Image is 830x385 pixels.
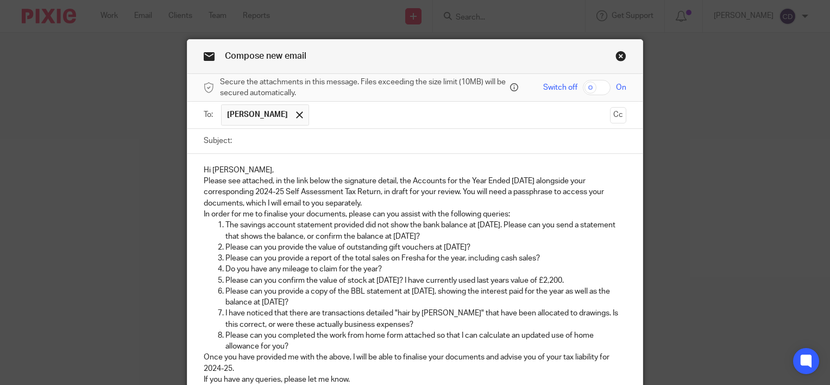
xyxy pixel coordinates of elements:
[225,52,306,60] span: Compose new email
[225,308,626,330] p: I have noticed that there are transactions detailed "hair by [PERSON_NAME]" that have been alloca...
[225,220,626,242] p: The savings account statement provided did not show the bank balance at [DATE]. Please can you se...
[204,176,626,209] p: Please see attached, in the link below the signature detail, the Accounts for the Year Ended [DAT...
[615,51,626,65] a: Close this dialog window
[225,275,626,286] p: Please can you confirm the value of stock at [DATE]? I have currently used last years value of £2...
[610,107,626,123] button: Cc
[225,264,626,275] p: Do you have any mileage to claim for the year?
[225,330,626,352] p: Please can you completed the work from home form attached so that I can calculate an updated use ...
[225,253,626,264] p: Please can you provide a report of the total sales on Fresha for the year, including cash sales?
[543,82,577,93] span: Switch off
[204,165,626,176] p: Hi [PERSON_NAME],
[204,109,216,120] label: To:
[204,352,626,374] p: Once you have provided me with the above, I will be able to finalise your documents and advise yo...
[227,109,288,120] span: [PERSON_NAME]
[225,286,626,308] p: Please can you provide a copy of the BBL statement at [DATE], showing the interest paid for the y...
[616,82,626,93] span: On
[204,135,232,146] label: Subject:
[204,209,626,220] p: In order for me to finalise your documents, please can you assist with the following queries:
[204,374,626,385] p: If you have any queries, please let me know.
[220,77,507,99] span: Secure the attachments in this message. Files exceeding the size limit (10MB) will be secured aut...
[225,242,626,253] p: Please can you provide the value of outstanding gift vouchers at [DATE]?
